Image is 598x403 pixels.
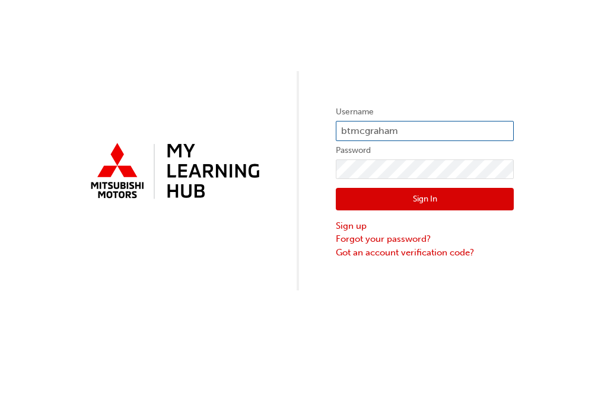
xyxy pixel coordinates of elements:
img: mmal [84,138,262,206]
input: Username [336,121,514,141]
a: Got an account verification code? [336,246,514,260]
label: Username [336,105,514,119]
a: Sign up [336,219,514,233]
label: Password [336,143,514,158]
a: Forgot your password? [336,232,514,246]
button: Sign In [336,188,514,210]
